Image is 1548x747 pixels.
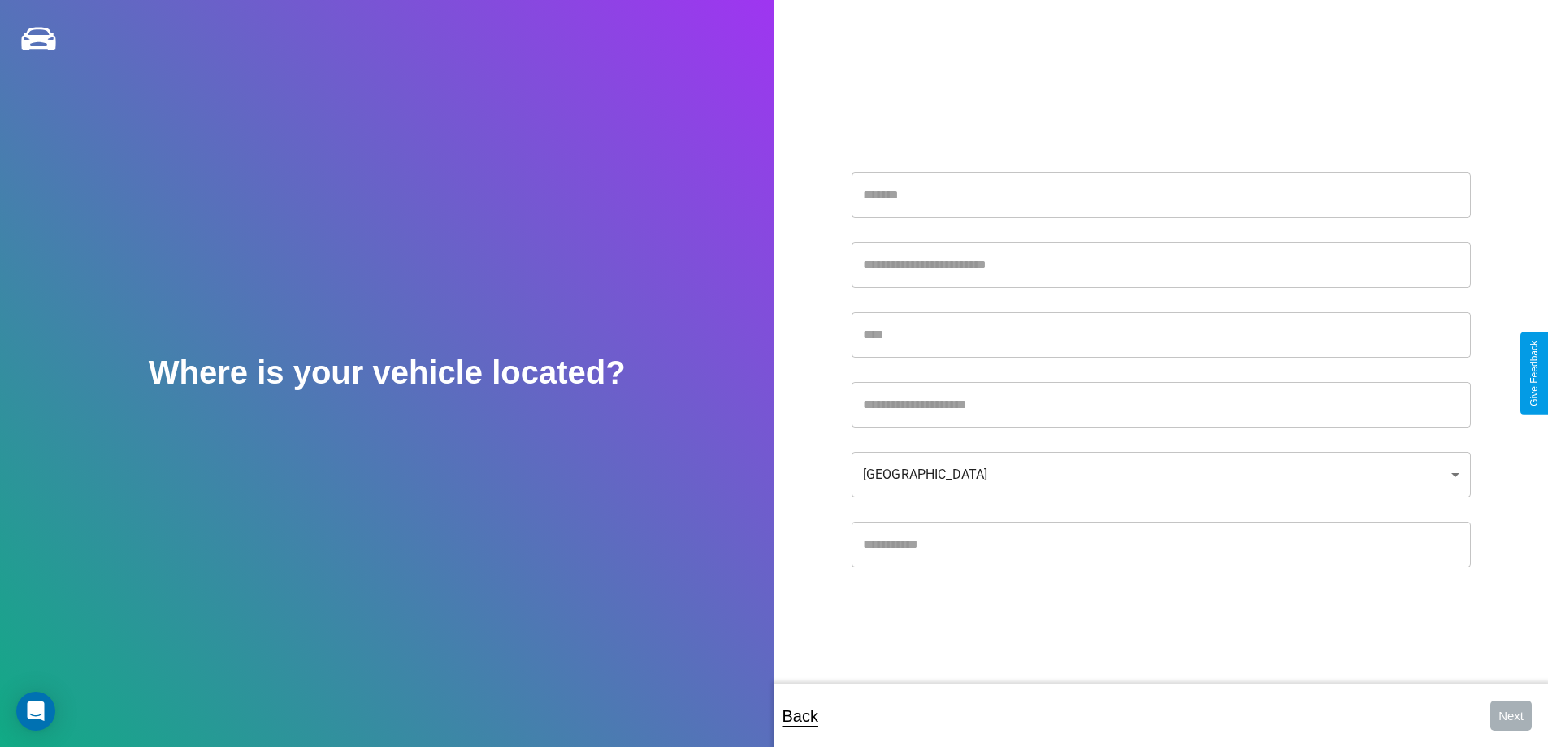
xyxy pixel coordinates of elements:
[783,701,818,731] p: Back
[1490,701,1532,731] button: Next
[852,452,1471,497] div: [GEOGRAPHIC_DATA]
[16,692,55,731] div: Open Intercom Messenger
[149,354,626,391] h2: Where is your vehicle located?
[1528,341,1540,406] div: Give Feedback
